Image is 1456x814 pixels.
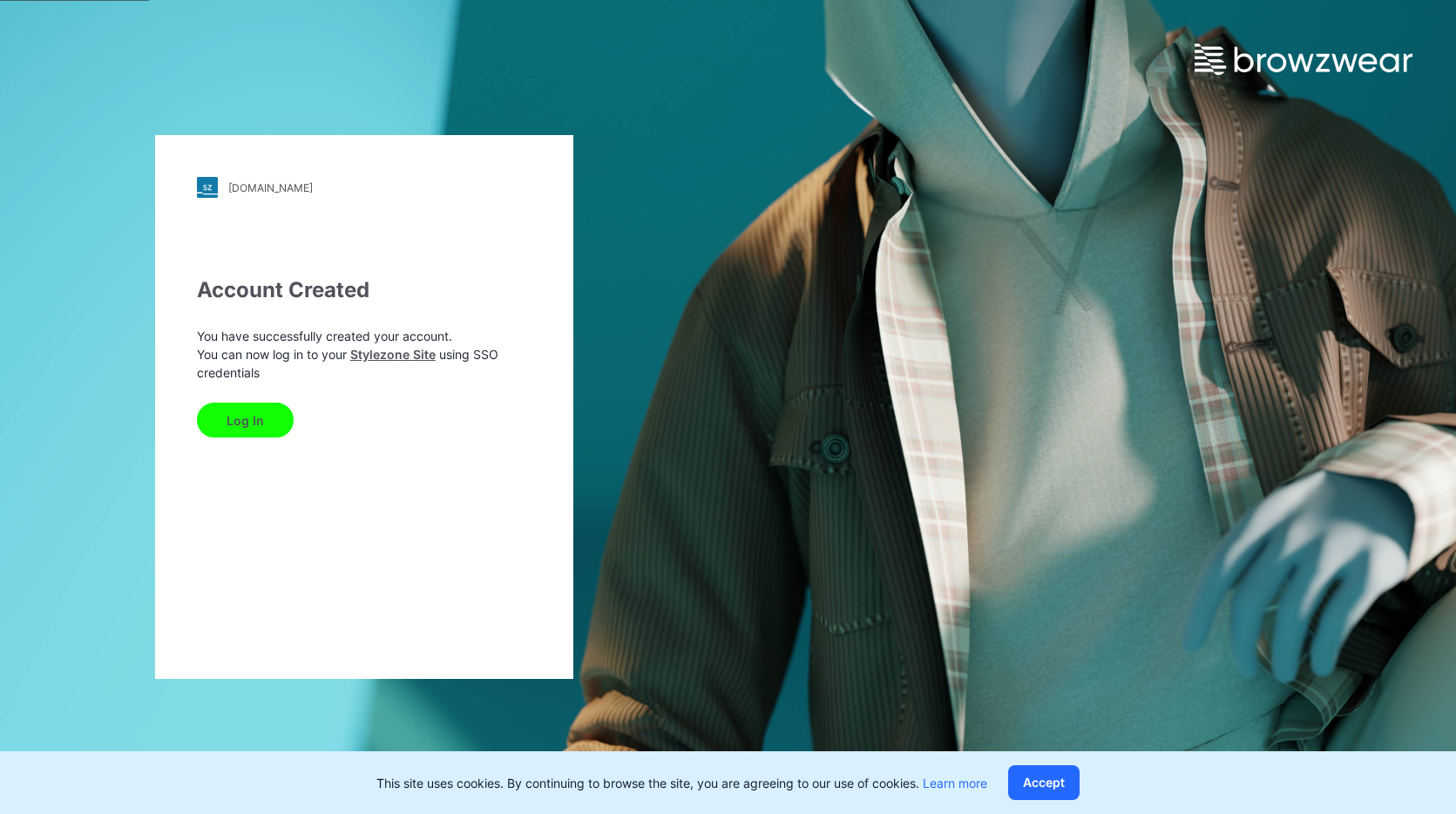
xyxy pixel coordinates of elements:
button: Accept [1008,765,1080,800]
p: You have successfully created your account. [197,327,532,345]
p: This site uses cookies. By continuing to browse the site, you are agreeing to our use of cookies. [376,774,987,792]
button: Log In [197,403,294,438]
a: Stylezone Site [350,347,436,362]
img: browzwear-logo.e42bd6dac1945053ebaf764b6aa21510.svg [1195,44,1412,75]
a: [DOMAIN_NAME] [197,177,532,198]
a: Learn more [923,776,987,790]
p: You can now log in to your using SSO credentials [197,345,532,382]
div: Account Created [197,275,532,306]
div: [DOMAIN_NAME] [228,181,313,194]
img: stylezone-logo.562084cfcfab977791bfbf7441f1a819.svg [197,177,218,198]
